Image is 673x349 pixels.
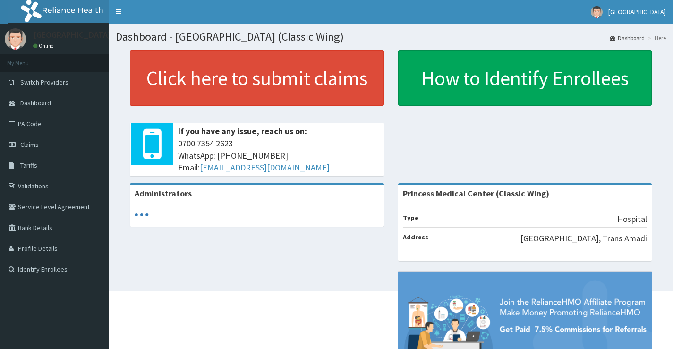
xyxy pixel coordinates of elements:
span: Dashboard [20,99,51,107]
img: User Image [591,6,603,18]
span: [GEOGRAPHIC_DATA] [608,8,666,16]
span: Switch Providers [20,78,68,86]
b: Type [403,213,418,222]
p: [GEOGRAPHIC_DATA] [33,31,111,39]
a: Click here to submit claims [130,50,384,106]
span: Tariffs [20,161,37,170]
li: Here [646,34,666,42]
p: Hospital [617,213,647,225]
a: [EMAIL_ADDRESS][DOMAIN_NAME] [200,162,330,173]
svg: audio-loading [135,208,149,222]
h1: Dashboard - [GEOGRAPHIC_DATA] (Classic Wing) [116,31,666,43]
p: [GEOGRAPHIC_DATA], Trans Amadi [520,232,647,245]
b: Address [403,233,428,241]
b: If you have any issue, reach us on: [178,126,307,136]
img: User Image [5,28,26,50]
b: Administrators [135,188,192,199]
strong: Princess Medical Center (Classic Wing) [403,188,549,199]
span: Claims [20,140,39,149]
a: Online [33,43,56,49]
a: How to Identify Enrollees [398,50,652,106]
span: 0700 7354 2623 WhatsApp: [PHONE_NUMBER] Email: [178,137,379,174]
a: Dashboard [610,34,645,42]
